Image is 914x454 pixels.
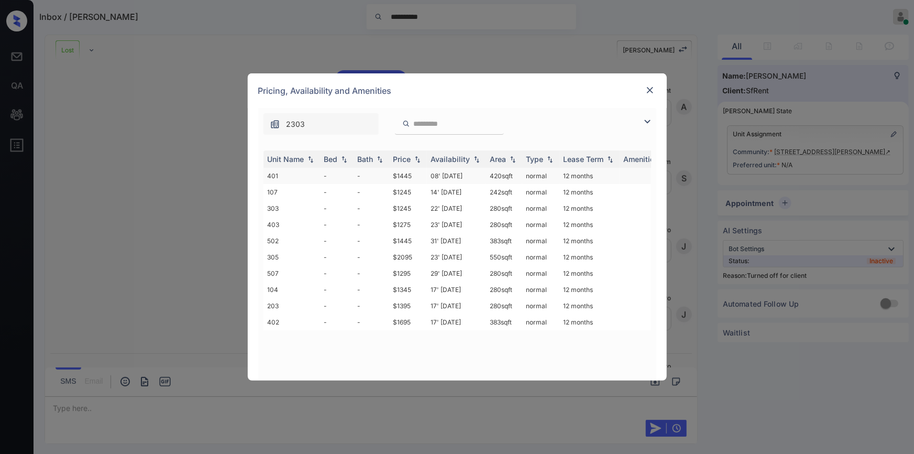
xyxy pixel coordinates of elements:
[522,282,559,298] td: normal
[389,168,427,184] td: $1445
[354,298,389,314] td: -
[354,217,389,233] td: -
[305,156,316,163] img: sorting
[320,282,354,298] td: -
[320,314,354,330] td: -
[402,119,410,128] img: icon-zuma
[471,156,482,163] img: sorting
[522,184,559,200] td: normal
[559,282,620,298] td: 12 months
[427,314,486,330] td: 17' [DATE]
[427,265,486,282] td: 29' [DATE]
[263,265,320,282] td: 507
[564,155,604,164] div: Lease Term
[522,265,559,282] td: normal
[605,156,615,163] img: sorting
[412,156,423,163] img: sorting
[486,184,522,200] td: 242 sqft
[270,119,280,129] img: icon-zuma
[393,155,411,164] div: Price
[559,249,620,265] td: 12 months
[522,298,559,314] td: normal
[263,298,320,314] td: 203
[263,282,320,298] td: 104
[320,168,354,184] td: -
[559,314,620,330] td: 12 months
[248,73,667,108] div: Pricing, Availability and Amenities
[263,314,320,330] td: 402
[339,156,349,163] img: sorting
[263,168,320,184] td: 401
[263,217,320,233] td: 403
[389,217,427,233] td: $1275
[375,156,385,163] img: sorting
[559,298,620,314] td: 12 months
[486,265,522,282] td: 280 sqft
[354,282,389,298] td: -
[263,233,320,249] td: 502
[320,265,354,282] td: -
[320,184,354,200] td: -
[263,249,320,265] td: 305
[427,168,486,184] td: 08' [DATE]
[389,200,427,217] td: $1245
[263,200,320,217] td: 303
[522,233,559,249] td: normal
[545,156,555,163] img: sorting
[320,217,354,233] td: -
[486,249,522,265] td: 550 sqft
[354,200,389,217] td: -
[324,155,338,164] div: Bed
[354,184,389,200] td: -
[486,233,522,249] td: 383 sqft
[522,168,559,184] td: normal
[486,282,522,298] td: 280 sqft
[354,314,389,330] td: -
[320,249,354,265] td: -
[389,184,427,200] td: $1245
[354,265,389,282] td: -
[389,265,427,282] td: $1295
[559,200,620,217] td: 12 months
[389,298,427,314] td: $1395
[624,155,659,164] div: Amenities
[559,265,620,282] td: 12 months
[354,249,389,265] td: -
[427,184,486,200] td: 14' [DATE]
[559,168,620,184] td: 12 months
[389,233,427,249] td: $1445
[389,282,427,298] td: $1345
[486,314,522,330] td: 383 sqft
[320,233,354,249] td: -
[431,155,470,164] div: Availability
[389,314,427,330] td: $1695
[427,282,486,298] td: 17' [DATE]
[287,118,305,130] span: 2303
[486,168,522,184] td: 420 sqft
[522,314,559,330] td: normal
[354,168,389,184] td: -
[486,200,522,217] td: 280 sqft
[320,298,354,314] td: -
[389,249,427,265] td: $2095
[508,156,518,163] img: sorting
[490,155,506,164] div: Area
[522,217,559,233] td: normal
[641,115,654,128] img: icon-zuma
[522,249,559,265] td: normal
[427,217,486,233] td: 23' [DATE]
[559,184,620,200] td: 12 months
[354,233,389,249] td: -
[526,155,544,164] div: Type
[263,184,320,200] td: 107
[427,233,486,249] td: 31' [DATE]
[559,233,620,249] td: 12 months
[486,217,522,233] td: 280 sqft
[522,200,559,217] td: normal
[427,298,486,314] td: 17' [DATE]
[645,85,655,95] img: close
[320,200,354,217] td: -
[268,155,304,164] div: Unit Name
[559,217,620,233] td: 12 months
[427,200,486,217] td: 22' [DATE]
